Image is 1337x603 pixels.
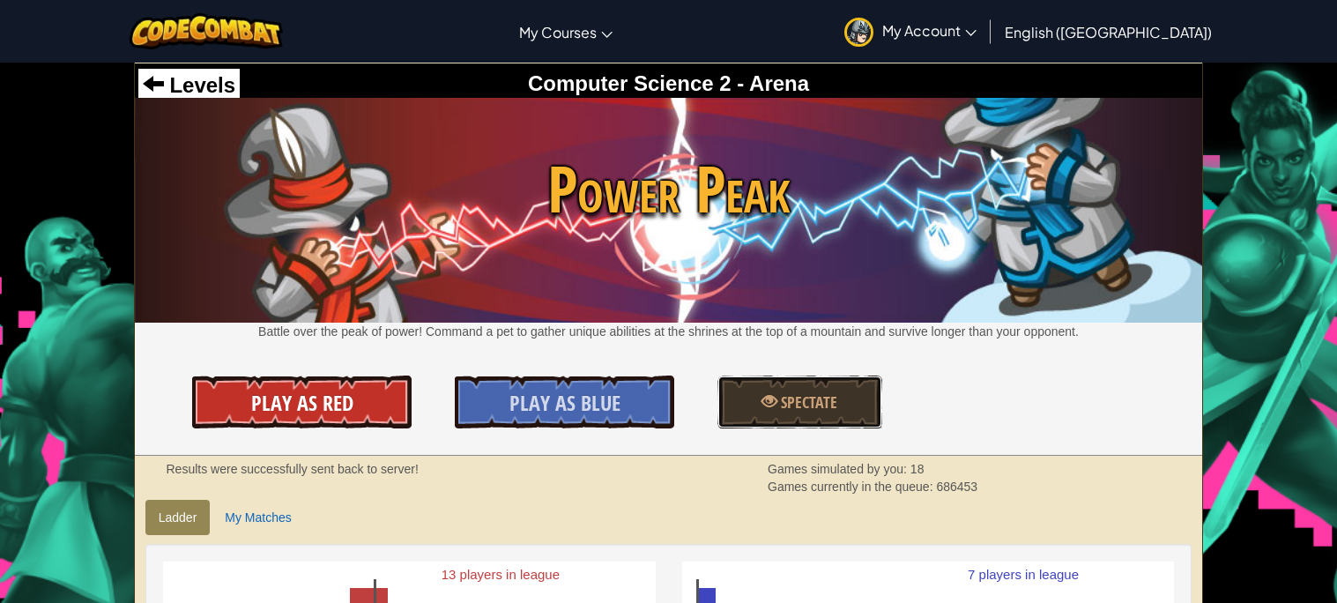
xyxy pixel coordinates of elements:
span: Spectate [777,391,837,413]
span: Computer Science 2 [528,71,732,95]
span: 18 [910,462,925,476]
span: My Courses [519,23,597,41]
span: Power Peak [135,144,1203,234]
a: My Account [836,4,985,59]
text: 7 players in league [968,567,1079,582]
strong: Results were successfully sent back to server! [167,462,419,476]
span: My Account [882,21,977,40]
span: 686453 [936,480,977,494]
img: Power Peak [135,98,1203,323]
span: English ([GEOGRAPHIC_DATA]) [1005,23,1212,41]
a: Ladder [145,500,211,535]
text: 13 players in league [441,567,559,582]
span: - Arena [732,71,809,95]
img: CodeCombat logo [130,13,284,49]
a: My Courses [510,8,621,56]
span: Play As Blue [509,389,620,417]
a: My Matches [212,500,304,535]
img: avatar [844,18,873,47]
span: Games simulated by you: [768,462,910,476]
p: Battle over the peak of power! Command a pet to gather unique abilities at the shrines at the top... [135,323,1203,340]
span: Play As Red [251,389,353,417]
a: Levels [143,73,235,97]
span: Levels [164,73,235,97]
span: Games currently in the queue: [768,480,936,494]
a: Spectate [717,376,881,428]
a: English ([GEOGRAPHIC_DATA]) [996,8,1221,56]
